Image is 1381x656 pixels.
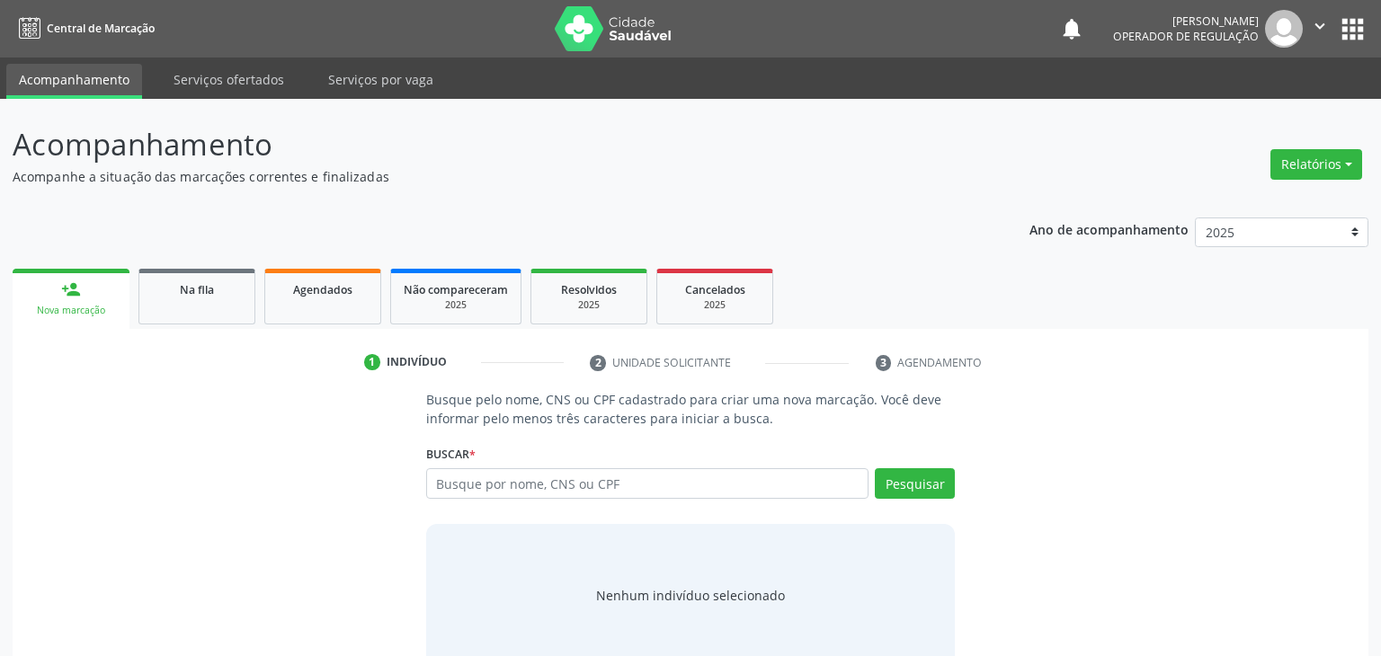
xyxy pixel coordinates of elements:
input: Busque por nome, CNS ou CPF [426,468,869,499]
div: 2025 [670,298,760,312]
img: img [1265,10,1303,48]
div: [PERSON_NAME] [1113,13,1259,29]
div: person_add [61,279,81,299]
span: Na fila [180,282,214,297]
div: 2025 [544,298,634,312]
a: Serviços ofertados [161,64,297,95]
div: 1 [364,354,380,370]
a: Acompanhamento [6,64,142,99]
a: Serviços por vaga [316,64,446,95]
button: notifications [1059,16,1084,41]
div: 2025 [404,298,508,312]
span: Resolvidos [561,282,617,297]
button: apps [1337,13,1368,45]
span: Central de Marcação [47,21,155,36]
button: Pesquisar [875,468,955,499]
div: Nenhum indivíduo selecionado [596,586,785,605]
button:  [1303,10,1337,48]
p: Acompanhamento [13,122,962,167]
div: Nova marcação [25,304,117,317]
div: Indivíduo [387,354,447,370]
p: Ano de acompanhamento [1029,217,1189,240]
p: Acompanhe a situação das marcações correntes e finalizadas [13,167,962,186]
label: Buscar [426,440,476,468]
span: Não compareceram [404,282,508,297]
span: Cancelados [685,282,745,297]
i:  [1310,16,1330,36]
a: Central de Marcação [13,13,155,43]
button: Relatórios [1270,149,1362,180]
span: Agendados [293,282,352,297]
p: Busque pelo nome, CNS ou CPF cadastrado para criar uma nova marcação. Você deve informar pelo men... [426,390,956,428]
span: Operador de regulação [1113,29,1259,44]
